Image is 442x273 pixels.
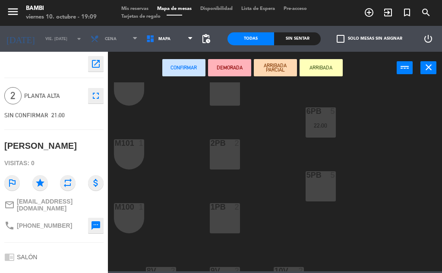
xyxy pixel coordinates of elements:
[306,107,307,115] div: 6PB
[32,175,48,191] i: star
[274,32,321,45] div: Sin sentar
[88,56,104,72] button: open_in_new
[6,5,19,18] i: menu
[88,175,104,191] i: attach_money
[91,91,101,101] i: fullscreen
[158,37,170,41] span: Mapa
[91,220,101,231] i: sms
[330,171,335,179] div: 5
[4,200,15,210] i: mail_outline
[74,34,84,44] i: arrow_drop_down
[4,175,20,191] i: outlined_flag
[420,61,436,74] button: close
[402,7,412,18] i: turned_in_not
[162,59,205,76] button: Confirmar
[279,6,311,11] span: Pre-acceso
[88,218,104,233] button: sms
[17,222,72,229] span: [PHONE_NUMBER]
[383,7,393,18] i: exit_to_app
[4,198,104,212] a: mail_outline[EMAIL_ADDRESS][DOMAIN_NAME]
[4,139,77,153] div: [PERSON_NAME]
[306,122,336,129] div: 22:00
[6,5,19,21] button: menu
[139,139,144,147] div: 1
[208,59,251,76] button: DEMORADA
[227,32,274,45] div: Todas
[88,88,104,104] button: fullscreen
[337,35,402,43] label: Solo mesas sin asignar
[423,62,434,72] i: close
[337,35,344,43] span: check_box_outline_blank
[234,75,240,83] div: 2
[397,61,413,74] button: power_input
[254,59,297,76] button: ARRIBADA PARCIAL
[91,59,101,69] i: open_in_new
[400,62,410,72] i: power_input
[105,37,117,41] span: Cena
[330,107,335,115] div: 5
[117,14,165,19] span: Tarjetas de regalo
[4,112,48,119] span: SIN CONFIRMAR
[4,87,22,104] span: 2
[153,6,196,11] span: Mapa de mesas
[201,34,211,44] span: pending_actions
[300,59,343,76] button: ARRIBADA
[234,139,240,147] div: 2
[26,13,97,22] div: viernes 10. octubre - 19:09
[4,156,104,171] div: Visitas: 0
[17,198,104,212] span: [EMAIL_ADDRESS][DOMAIN_NAME]
[421,7,431,18] i: search
[139,203,144,211] div: 1
[306,171,307,179] div: 5PB
[4,220,15,231] i: phone
[237,6,279,11] span: Lista de Espera
[423,34,433,44] i: power_settings_new
[4,252,15,262] i: chrome_reader_mode
[117,6,153,11] span: Mis reservas
[24,91,84,101] span: PLANTA ALTA
[196,6,237,11] span: Disponibilidad
[60,175,76,191] i: repeat
[17,254,37,260] span: SALÓN
[234,203,240,211] div: 2
[26,4,97,13] div: BAMBI
[51,112,65,119] span: 21:00
[139,75,144,83] div: 1
[364,7,374,18] i: add_circle_outline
